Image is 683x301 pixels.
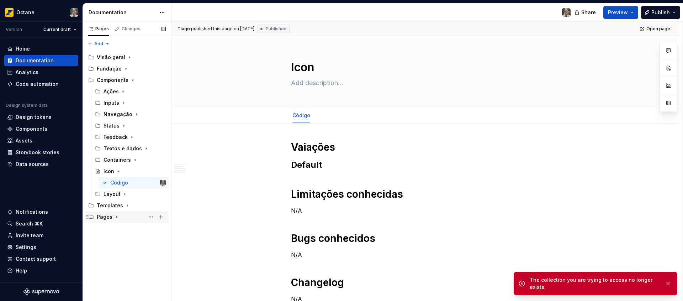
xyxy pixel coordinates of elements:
span: Current draft [43,27,71,32]
span: Share [581,9,596,16]
div: Ações [104,88,119,95]
div: Icon [104,168,114,175]
span: Preview [608,9,628,16]
div: Components [16,125,47,133]
a: Code automation [4,78,78,90]
a: Home [4,43,78,55]
svg: Supernova Logo [23,288,59,295]
div: Templates [97,202,123,209]
p: N/A [291,206,560,215]
div: Templates [85,200,169,211]
div: The collection you are trying to access no longer exists. [530,276,659,291]
a: Settings [4,242,78,253]
div: Documentation [89,9,156,16]
a: Design tokens [4,111,78,123]
div: Visão geral [97,54,125,61]
div: Fundação [97,65,122,72]
div: Inputs [92,97,169,109]
a: Components [4,123,78,135]
a: Código [292,112,310,118]
h1: Limitações conhecidas [291,188,560,201]
div: Código [110,179,128,186]
button: Help [4,265,78,276]
h1: Vaiações [291,141,560,154]
img: Tiago [562,8,571,17]
div: Notifications [16,208,48,216]
span: Add [94,41,103,47]
div: Documentation [16,57,54,64]
div: Settings [16,244,36,251]
button: OctaneTiago [1,5,81,20]
div: Pages [85,211,169,223]
div: Textos e dados [92,143,169,154]
div: Navegação [104,111,132,118]
a: Open page [637,24,673,34]
img: Tiago [160,180,166,186]
div: Version [6,27,22,32]
button: Add [85,39,112,49]
div: Contact support [16,255,56,263]
div: Changes [122,26,141,32]
div: Components [85,74,169,86]
div: Data sources [16,161,49,168]
button: Preview [603,6,638,19]
a: Documentation [4,55,78,66]
a: Analytics [4,67,78,78]
button: Publish [641,6,680,19]
a: Assets [4,135,78,146]
div: Layout [92,188,169,200]
div: Ações [92,86,169,97]
div: Code automation [16,81,59,88]
div: Visão geral [85,52,169,63]
div: Containers [104,156,131,164]
div: Design system data [6,103,48,108]
div: Help [16,267,27,274]
span: Published [266,26,287,32]
div: Código [290,108,313,123]
div: published this page on [DATE] [191,26,254,32]
a: CódigoTiago [99,177,169,188]
div: Containers [92,154,169,166]
a: Data sources [4,159,78,170]
div: Search ⌘K [16,220,43,227]
button: Search ⌘K [4,218,78,229]
div: Assets [16,137,32,144]
div: Textos e dados [104,145,142,152]
div: Page tree [85,52,169,223]
div: Storybook stories [16,149,59,156]
button: Notifications [4,206,78,218]
div: Components [97,77,128,84]
button: Share [571,6,600,19]
div: Fundação [85,63,169,74]
img: e8093afa-4b23-4413-bf51-00cde92dbd3f.png [5,8,14,17]
textarea: Icon [290,59,558,76]
a: Icon [92,166,169,177]
span: Publish [651,9,670,16]
div: Inputs [104,99,119,107]
button: Contact support [4,253,78,265]
span: Tiago [178,26,190,32]
div: Layout [104,191,121,198]
h1: Bugs conhecidos [291,232,560,245]
a: Storybook stories [4,147,78,158]
div: Octane [16,9,35,16]
p: N/A [291,250,560,259]
div: Status [92,120,169,131]
a: Invite team [4,230,78,241]
h2: Default [291,159,560,171]
div: Analytics [16,69,38,76]
div: Status [104,122,120,129]
div: Feedback [92,131,169,143]
div: Feedback [104,134,128,141]
div: Navegação [92,109,169,120]
div: Home [16,45,30,52]
div: Pages [88,26,109,32]
span: Open page [646,26,670,32]
h1: Changelog [291,276,560,289]
button: Current draft [40,25,80,35]
div: Design tokens [16,114,52,121]
img: Tiago [70,8,78,17]
div: Invite team [16,232,43,239]
div: Pages [97,213,112,220]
